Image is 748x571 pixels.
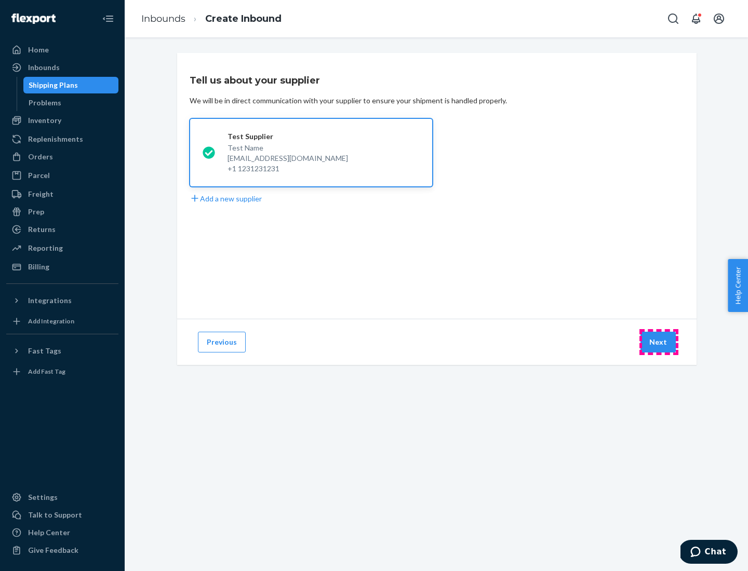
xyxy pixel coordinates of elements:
[6,221,118,238] a: Returns
[28,62,60,73] div: Inbounds
[23,77,119,93] a: Shipping Plans
[28,207,44,217] div: Prep
[640,332,676,352] button: Next
[680,540,738,566] iframe: Opens a widget where you can chat to one of our agents
[198,332,246,352] button: Previous
[28,367,65,376] div: Add Fast Tag
[663,8,684,29] button: Open Search Box
[6,167,118,184] a: Parcel
[6,313,118,330] a: Add Integration
[6,542,118,559] button: Give Feedback
[190,96,507,106] div: We will be in direct communication with your supplier to ensure your shipment is handled properly.
[6,524,118,541] a: Help Center
[6,203,118,220] a: Prep
[6,507,118,523] button: Talk to Support
[205,13,282,24] a: Create Inbound
[190,193,262,204] button: Add a new supplier
[28,545,78,555] div: Give Feedback
[6,343,118,359] button: Fast Tags
[6,148,118,165] a: Orders
[28,189,54,199] div: Freight
[98,8,118,29] button: Close Navigation
[28,152,53,162] div: Orders
[190,74,320,87] h3: Tell us about your supplier
[28,134,83,144] div: Replenishments
[28,262,49,272] div: Billing
[6,186,118,202] a: Freight
[141,13,185,24] a: Inbounds
[6,259,118,275] a: Billing
[11,13,56,24] img: Flexport logo
[28,492,58,502] div: Settings
[28,510,82,520] div: Talk to Support
[28,224,56,235] div: Returns
[28,170,50,181] div: Parcel
[709,8,729,29] button: Open account menu
[23,94,119,111] a: Problems
[6,489,118,506] a: Settings
[28,295,72,306] div: Integrations
[6,292,118,309] button: Integrations
[6,59,118,76] a: Inbounds
[28,45,49,55] div: Home
[6,131,118,147] a: Replenishments
[28,346,61,356] div: Fast Tags
[28,115,61,126] div: Inventory
[28,527,70,538] div: Help Center
[133,4,290,34] ol: breadcrumbs
[29,98,61,108] div: Problems
[6,112,118,129] a: Inventory
[6,42,118,58] a: Home
[6,363,118,380] a: Add Fast Tag
[728,259,748,312] button: Help Center
[6,240,118,256] a: Reporting
[28,317,74,325] div: Add Integration
[28,243,63,253] div: Reporting
[686,8,706,29] button: Open notifications
[29,80,78,90] div: Shipping Plans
